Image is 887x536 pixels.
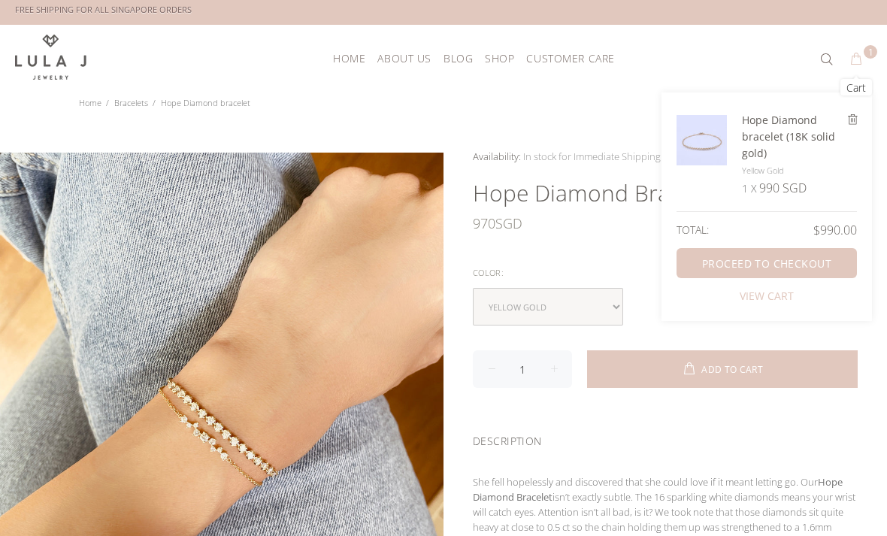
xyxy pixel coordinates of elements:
span: ADD TO CART [701,365,763,374]
span: CUSTOMER CARE [526,53,614,64]
a: Home [79,97,101,108]
a: Hope Diamond bracelet (18K solid gold) Hope Diamond bracelet (18K solid gold) yellow gold 1 X 990... [677,112,844,196]
span: BLOG [443,53,473,64]
span: HOME [333,53,365,64]
button: ADD TO CART [587,350,858,388]
img: Hope Diamond bracelet (18K solid gold) [677,115,727,165]
div: TOTAL: [677,223,709,238]
div: FREE SHIPPING FOR ALL SINGAPORE ORDERS [15,2,192,18]
a: CUSTOMER CARE [520,47,614,70]
div: 990 SGD [759,180,807,195]
span: 970 [473,208,495,238]
a: ABOUT US [371,47,437,70]
a: HOME [327,47,371,70]
a: VIEW CART [740,289,794,304]
div: 1 X [742,181,757,196]
div: DESCRIPTION [473,415,858,462]
a: SHOP [479,47,520,70]
a: Bracelets [114,97,148,108]
h2: Hope Diamond bracelet (18K solid gold) [742,112,844,162]
a: PROCEED TO CHECKOUT [677,248,857,278]
span: Hope Diamond bracelet [161,97,250,108]
h1: Hope Diamond bracelet [473,178,858,208]
span: In stock for Immediate Shipping [523,150,661,163]
span: Availability: [473,150,521,163]
a: BLOG [437,47,479,70]
div: $990.00 [709,223,857,238]
div: Color: [473,263,858,283]
button: 1 [843,47,870,71]
span: SHOP [485,53,514,64]
span: ABOUT US [377,53,431,64]
div: SGD [473,208,858,238]
li: yellow gold [742,165,844,177]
